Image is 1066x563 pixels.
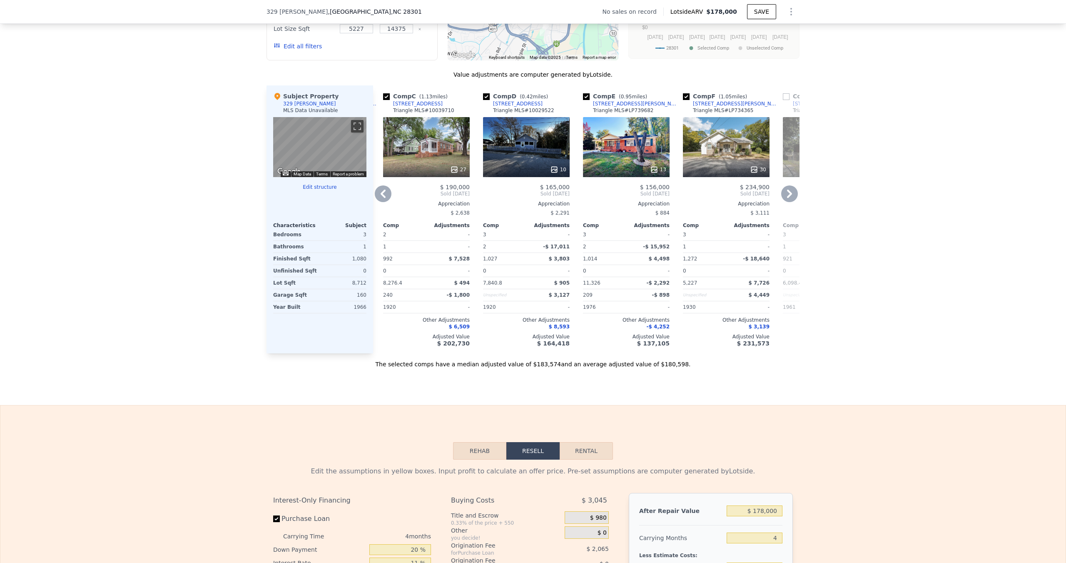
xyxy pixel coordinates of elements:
span: ( miles) [715,94,750,100]
span: 3 [483,232,486,238]
span: $ 3,127 [549,292,570,298]
div: - [728,229,770,240]
input: Purchase Loan [273,515,280,522]
div: 0 [321,265,366,277]
span: -$ 4,252 [647,324,670,330]
div: [STREET_ADDRESS] [393,100,443,107]
span: 0 [583,268,586,274]
span: $ 2,638 [451,210,470,216]
span: ( miles) [416,94,451,100]
span: 3 [583,232,586,238]
div: Other Adjustments [583,317,670,323]
span: $178,000 [706,8,737,15]
div: - [428,265,470,277]
div: Comp G [783,92,851,100]
div: Bedrooms [273,229,318,240]
div: Comp [683,222,726,229]
span: $ 202,730 [437,340,470,347]
span: Sold [DATE] [383,190,470,197]
span: 6,098.4 [783,280,802,286]
span: 0 [783,268,786,274]
div: Unspecified [683,289,725,301]
div: 160 [321,289,366,301]
span: $ 165,000 [540,184,570,190]
div: No sales on record [603,8,663,16]
span: Map data ©2025 [530,55,561,60]
span: ( miles) [615,94,650,100]
img: Google [450,50,477,60]
div: Other Adjustments [683,317,770,323]
span: -$ 2,292 [647,280,670,286]
div: 30 [750,165,766,174]
span: $ 234,900 [740,184,770,190]
div: Appreciation [583,200,670,207]
div: - [428,301,470,313]
div: Triangle MLS # LP733571 [793,107,853,114]
div: Adjusted Value [583,333,670,340]
div: Triangle MLS # 10039710 [393,107,454,114]
a: [STREET_ADDRESS] [483,100,543,107]
span: 209 [583,292,593,298]
span: Sold [DATE] [583,190,670,197]
div: - [528,265,570,277]
div: Lot Size Sqft [274,23,335,35]
div: [STREET_ADDRESS] [793,100,842,107]
span: 7,840.8 [483,280,502,286]
text: [DATE] [730,34,746,40]
span: $ 2,291 [550,210,570,216]
span: -$ 18,640 [743,256,770,262]
div: 27 [450,165,466,174]
div: Edit the assumptions in yellow boxes. Input profit to calculate an offer price. Pre-set assumptio... [273,466,793,476]
div: 13 [650,165,666,174]
div: Lot Sqft [273,277,318,289]
div: - [728,265,770,277]
div: 1976 [583,301,625,313]
span: , NC 28301 [391,8,422,15]
div: - [628,229,670,240]
div: Adjustments [526,222,570,229]
div: [STREET_ADDRESS] [493,100,543,107]
span: 1.13 [421,94,432,100]
span: 921 [783,256,792,262]
div: - [728,241,770,253]
span: $ 231,573 [737,340,770,347]
div: 1 [683,241,725,253]
span: $ 190,000 [440,184,470,190]
text: [DATE] [648,34,663,40]
span: $ 7,726 [749,280,770,286]
div: 8,712 [321,277,366,289]
div: 3 [321,229,366,240]
div: After Repair Value [639,503,723,518]
div: Less Estimate Costs: [639,545,782,560]
div: 1966 [321,301,366,313]
button: Map Data [294,171,311,177]
button: Show Options [783,3,799,20]
span: $ 980 [590,514,607,522]
a: Terms (opens in new tab) [566,55,578,60]
div: The selected comps have a median adjusted value of $183,574 and an average adjusted value of $180... [266,353,799,368]
div: 1 [321,241,366,253]
div: Title and Escrow [451,511,561,520]
text: [DATE] [668,34,684,40]
a: [STREET_ADDRESS] [783,100,842,107]
span: 3 [783,232,786,238]
text: Selected Comp [697,45,729,51]
a: Report a map error [583,55,616,60]
span: 2 [383,232,386,238]
div: - [428,229,470,240]
div: 1 [783,241,824,253]
text: 28301 [666,45,679,51]
div: Unspecified [783,289,824,301]
span: $ 6,509 [449,324,470,330]
div: Comp C [383,92,451,100]
div: Triangle MLS # 10029522 [493,107,554,114]
div: you decide! [451,535,561,541]
span: $ 164,418 [537,340,570,347]
a: [STREET_ADDRESS][PERSON_NAME] [583,100,680,107]
div: - [728,301,770,313]
div: Appreciation [783,200,869,207]
text: [DATE] [689,34,705,40]
div: MLS Data Unavailable [283,107,338,114]
span: $ 3,139 [749,324,770,330]
div: Comp [383,222,426,229]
